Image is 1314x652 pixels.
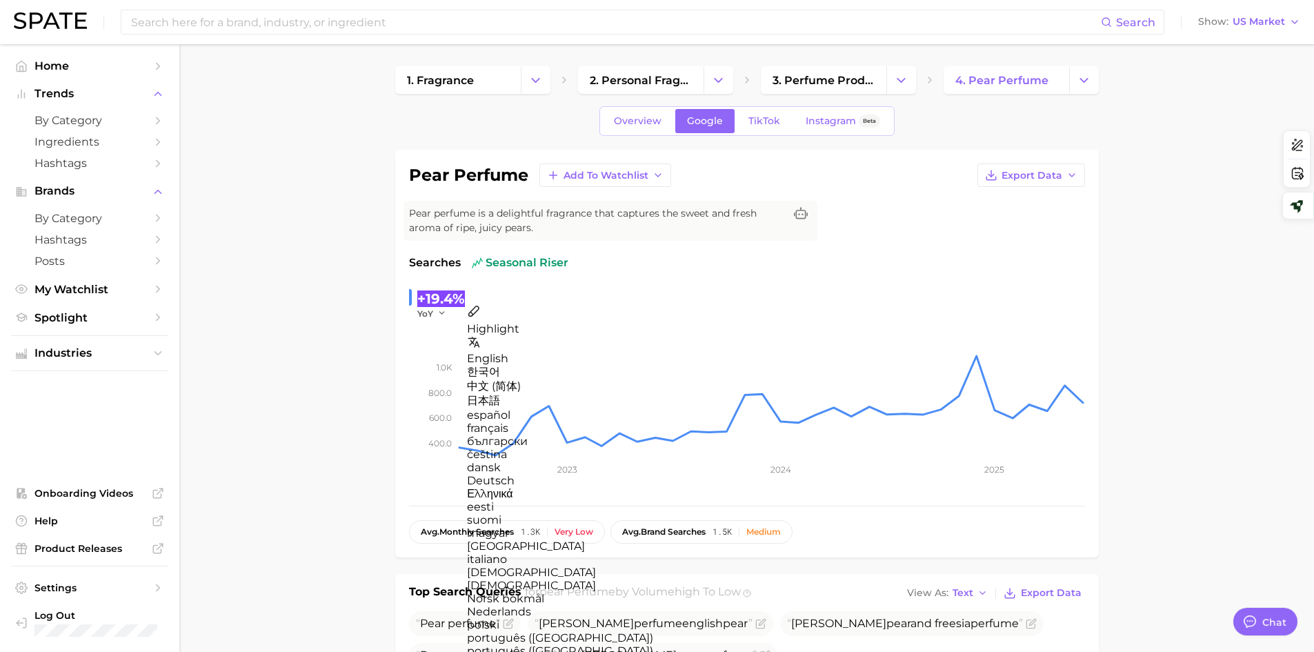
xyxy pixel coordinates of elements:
span: perfume [448,617,496,630]
span: perfume [970,617,1019,630]
button: avg.monthly searches1.3kVery low [409,520,605,544]
span: Pear perfume is a delightful fragrance that captures the sweet and fresh aroma of ripe, juicy pears. [409,206,784,235]
div: eesti [467,500,653,513]
tspan: 600.0 [429,413,452,423]
a: My Watchlist [11,279,168,300]
button: View AsText [904,584,992,602]
a: Settings [11,577,168,598]
span: Hashtags [34,157,145,170]
a: Home [11,55,168,77]
span: Beta [863,115,876,127]
div: italiano [467,553,653,566]
span: Log Out [34,609,164,622]
span: Overview [614,115,661,127]
span: monthly searches [421,527,514,537]
div: dansk [467,461,653,474]
div: English [467,352,653,365]
span: TikTok [748,115,780,127]
span: 1. fragrance [407,74,474,87]
div: Deutsch [467,474,653,487]
span: Add to Watchlist [564,170,648,181]
span: Settings [34,582,145,594]
a: Spotlight [11,307,168,328]
span: 3. perfume products [773,74,875,87]
a: 4. pear perfume [944,66,1069,94]
a: Overview [602,109,673,133]
a: Hashtags [11,152,168,174]
abbr: average [421,526,439,537]
button: Change Category [704,66,733,94]
a: by Category [11,110,168,131]
div: Norsk bokmål [467,592,653,605]
div: [DEMOGRAPHIC_DATA] [467,566,653,579]
span: Product Releases [34,542,145,555]
button: Trends [11,83,168,104]
span: Google [687,115,723,127]
button: Change Category [521,66,550,94]
span: pear [886,617,910,630]
div: Medium [746,527,781,537]
span: Ingredients [34,135,145,148]
div: français [467,422,653,435]
button: Change Category [886,66,916,94]
span: [PERSON_NAME] and freesia [787,617,1023,630]
a: Product Releases [11,538,168,559]
a: InstagramBeta [794,109,892,133]
button: Flag as miscategorized or irrelevant [1026,618,1037,629]
tspan: 2024 [770,464,790,475]
div: [GEOGRAPHIC_DATA] [467,540,653,553]
img: SPATE [14,12,87,29]
span: 4. pear perfume [955,74,1048,87]
span: by Category [34,212,145,225]
button: ShowUS Market [1195,13,1304,31]
span: high to low [675,585,741,598]
span: My Watchlist [34,283,145,296]
a: Google [675,109,735,133]
span: View As [907,589,948,597]
span: US Market [1233,18,1285,26]
img: seasonal riser [472,257,483,268]
a: Log out. Currently logged in with e-mail dana.papa@givaudan.com. [11,605,168,641]
button: Flag as miscategorized or irrelevant [755,618,766,629]
div: 日本語 [467,394,653,408]
button: Export Data [1000,584,1084,603]
div: Ελληνικά [467,487,653,500]
div: português ([GEOGRAPHIC_DATA]) [467,631,653,644]
button: YoY [417,308,447,319]
span: perfume [634,617,682,630]
div: Nederlands [467,605,653,618]
span: by Category [34,114,145,127]
span: Searches [409,255,461,271]
button: Add to Watchlist [539,164,671,187]
button: Industries [11,343,168,364]
h1: pear perfume [409,167,528,184]
span: Brands [34,185,145,197]
div: čeština [467,448,653,461]
a: Posts [11,250,168,272]
span: Export Data [1021,587,1082,599]
button: Brands [11,181,168,201]
a: 3. perfume products [761,66,886,94]
a: TikTok [737,109,792,133]
span: pear [723,617,748,630]
span: YoY [417,308,433,319]
div: polski [467,618,653,631]
div: 한국어 [467,365,653,379]
span: Onboarding Videos [34,487,145,500]
button: avg.brand searches1.5kMedium [610,520,793,544]
span: Export Data [1002,170,1062,181]
span: Show [1198,18,1228,26]
span: Posts [34,255,145,268]
span: Hashtags [34,233,145,246]
a: by Category [11,208,168,229]
div: suomi [467,513,653,526]
span: Pear [420,617,445,630]
span: 1.5k [713,527,732,537]
input: Search here for a brand, industry, or ingredient [130,10,1101,34]
button: Export Data [977,164,1085,187]
a: Hashtags [11,229,168,250]
div: magyar [467,526,653,540]
span: Search [1116,16,1155,29]
span: seasonal riser [472,255,568,271]
span: Trends [34,88,145,100]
